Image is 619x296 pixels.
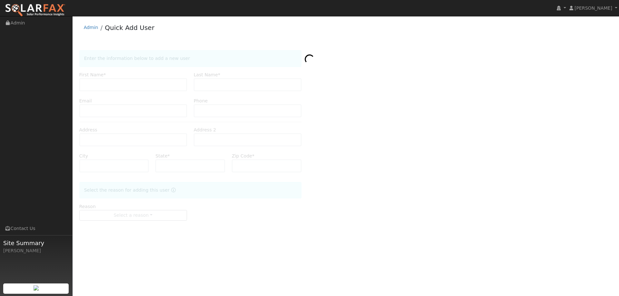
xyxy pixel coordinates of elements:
div: [PERSON_NAME] [3,247,69,254]
span: Site Summary [3,239,69,247]
img: retrieve [34,285,39,291]
span: [PERSON_NAME] [575,5,612,11]
img: SolarFax [5,4,65,17]
a: Quick Add User [105,24,154,32]
a: Admin [84,25,98,30]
